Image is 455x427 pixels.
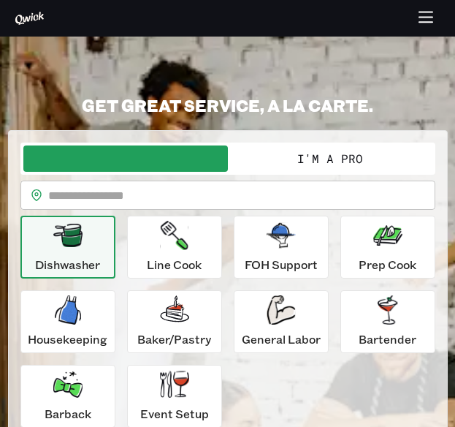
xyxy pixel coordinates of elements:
[359,330,416,348] p: Bartender
[127,290,222,353] button: Baker/Pastry
[20,290,115,353] button: Housekeeping
[359,256,416,273] p: Prep Cook
[127,216,222,279] button: Line Cook
[340,290,435,353] button: Bartender
[8,95,448,116] h2: GET GREAT SERVICE, A LA CARTE.
[340,216,435,279] button: Prep Cook
[45,405,91,423] p: Barback
[228,146,432,172] button: I'm a Pro
[147,256,202,273] p: Line Cook
[234,290,329,353] button: General Labor
[28,330,107,348] p: Housekeeping
[245,256,318,273] p: FOH Support
[20,216,115,279] button: Dishwasher
[23,146,228,172] button: I'm a Business
[242,330,321,348] p: General Labor
[35,256,100,273] p: Dishwasher
[137,330,211,348] p: Baker/Pastry
[234,216,329,279] button: FOH Support
[140,405,209,423] p: Event Setup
